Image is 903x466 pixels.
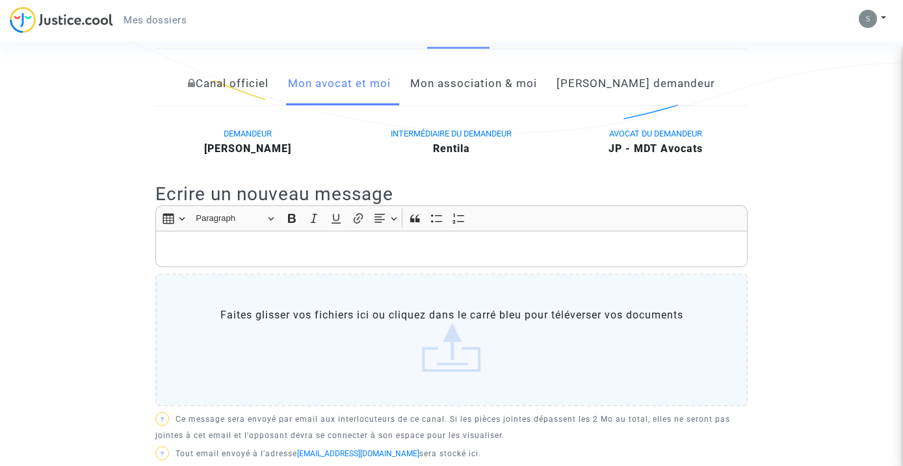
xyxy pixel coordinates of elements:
[297,449,419,458] a: [EMAIL_ADDRESS][DOMAIN_NAME]
[155,411,748,444] p: Ce message sera envoyé par email aux interlocuteurs de ce canal. Si les pièces jointes dépassent ...
[204,142,291,155] b: [PERSON_NAME]
[556,62,715,105] a: [PERSON_NAME] demandeur
[196,211,263,226] span: Paragraph
[433,142,470,155] b: Rentila
[391,129,512,138] span: INTERMÉDIAIRE DU DEMANDEUR
[124,14,187,26] span: Mes dossiers
[113,10,197,30] a: Mes dossiers
[155,205,748,231] div: Editor toolbar
[161,450,164,458] span: ?
[155,231,748,267] div: Rich Text Editor, main
[188,62,268,105] a: Canal officiel
[161,416,164,423] span: ?
[859,10,877,28] img: 6e7af4aba0fdf0f2650cbc0b7d321e92
[609,129,702,138] span: AVOCAT DU DEMANDEUR
[410,62,537,105] a: Mon association & moi
[155,446,748,462] p: Tout email envoyé à l'adresse sera stocké ici.
[609,142,703,155] b: JP - MDT Avocats
[224,129,272,138] span: DEMANDEUR
[288,62,391,105] a: Mon avocat et moi
[10,6,113,33] img: jc-logo.svg
[155,183,748,205] h2: Ecrire un nouveau message
[190,209,280,229] button: Paragraph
